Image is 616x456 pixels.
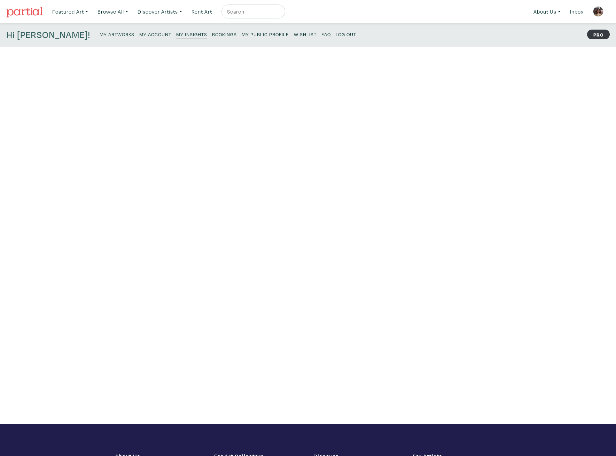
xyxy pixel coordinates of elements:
[188,5,215,19] a: Rent Art
[139,29,171,39] a: My Account
[212,31,237,38] small: Bookings
[294,29,317,39] a: Wishlist
[593,6,603,17] img: phpThumb.php
[336,29,356,39] a: Log Out
[212,29,237,39] a: Bookings
[567,5,587,19] a: Inbox
[134,5,185,19] a: Discover Artists
[176,29,207,39] a: My Insights
[242,31,289,38] small: My Public Profile
[100,31,134,38] small: My Artworks
[226,7,279,16] input: Search
[176,31,207,38] small: My Insights
[321,29,331,39] a: FAQ
[336,31,356,38] small: Log Out
[6,29,90,40] h4: Hi [PERSON_NAME]!
[49,5,91,19] a: Featured Art
[321,31,331,38] small: FAQ
[530,5,564,19] a: About Us
[587,30,610,39] strong: PRO
[100,29,134,39] a: My Artworks
[139,31,171,38] small: My Account
[294,31,317,38] small: Wishlist
[94,5,131,19] a: Browse All
[242,29,289,39] a: My Public Profile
